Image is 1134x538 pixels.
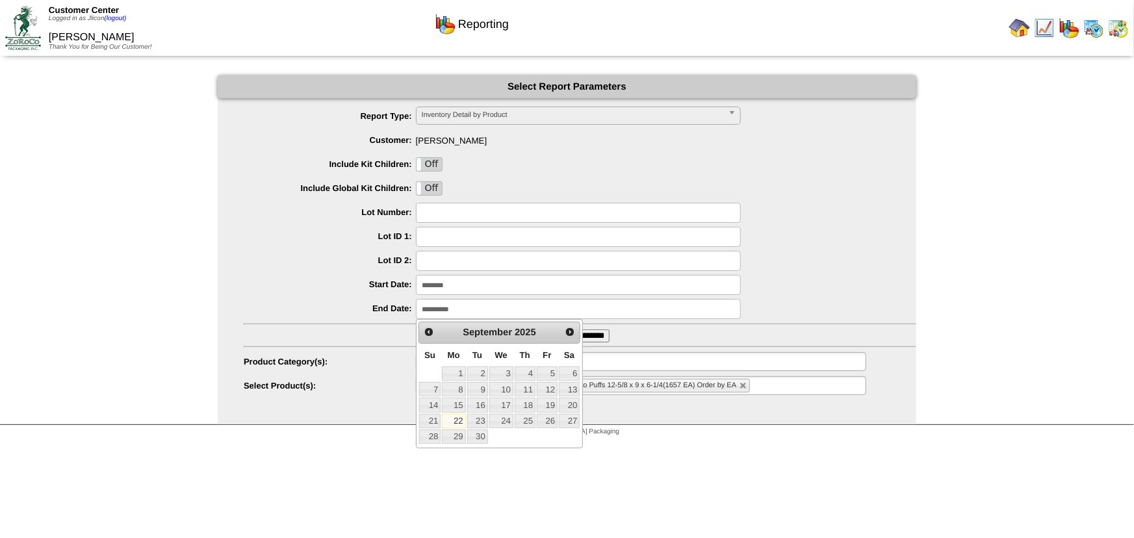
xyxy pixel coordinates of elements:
[244,111,416,121] label: Report Type:
[244,207,416,217] label: Lot Number:
[537,382,558,396] a: 12
[49,5,119,15] span: Customer Center
[419,398,441,412] a: 14
[49,32,135,43] span: [PERSON_NAME]
[435,14,456,34] img: graph.gif
[489,398,513,412] a: 17
[1009,18,1030,38] img: home.gif
[565,327,575,337] span: Next
[467,398,488,412] a: 16
[49,44,152,51] span: Thank You for Being Our Customer!
[244,381,416,391] label: Select Product(s):
[442,398,465,412] a: 15
[489,366,513,381] a: 3
[467,382,488,396] a: 9
[467,429,488,444] a: 30
[458,18,509,31] span: Reporting
[244,255,416,265] label: Lot ID 2:
[537,366,558,381] a: 5
[49,15,127,22] span: Logged in as Jlicon
[244,279,416,289] label: Start Date:
[537,398,558,412] a: 19
[422,107,723,123] span: Inventory Detail by Product
[419,429,441,444] a: 28
[515,327,536,338] span: 2025
[417,158,443,171] label: Off
[244,231,416,241] label: Lot ID 1:
[244,135,416,145] label: Customer:
[442,429,465,444] a: 29
[416,157,443,172] div: OnOff
[489,382,513,396] a: 10
[472,350,482,360] span: Tuesday
[420,324,437,340] a: Prev
[495,350,508,360] span: Wednesday
[1108,18,1129,38] img: calendarinout.gif
[1083,18,1104,38] img: calendarprod.gif
[543,350,551,360] span: Friday
[1034,18,1055,38] img: line_graph.gif
[442,382,465,396] a: 8
[424,350,435,360] span: Sunday
[442,414,465,428] a: 22
[559,414,580,428] a: 27
[244,131,916,146] span: [PERSON_NAME]
[5,6,41,49] img: ZoRoCo_Logo(Green%26Foil)%20jpg.webp
[218,75,916,98] div: Select Report Parameters
[537,414,558,428] a: 26
[515,382,535,396] a: 11
[520,350,530,360] span: Thursday
[105,15,127,22] a: (logout)
[515,414,535,428] a: 25
[467,366,488,381] a: 2
[1059,18,1079,38] img: graph.gif
[564,350,574,360] span: Saturday
[561,324,578,340] a: Next
[515,366,535,381] a: 4
[559,366,580,381] a: 6
[419,382,441,396] a: 7
[559,382,580,396] a: 13
[419,414,441,428] a: 21
[244,159,416,169] label: Include Kit Children:
[244,183,416,193] label: Include Global Kit Children:
[463,327,512,338] span: September
[417,182,443,195] label: Off
[244,357,416,366] label: Product Category(s):
[244,303,416,313] label: End Date:
[467,414,488,428] a: 23
[489,414,513,428] a: 24
[559,398,580,412] a: 20
[448,350,460,360] span: Monday
[515,398,535,412] a: 18
[442,366,465,381] a: 1
[424,327,434,337] span: Prev
[416,181,443,196] div: OnOff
